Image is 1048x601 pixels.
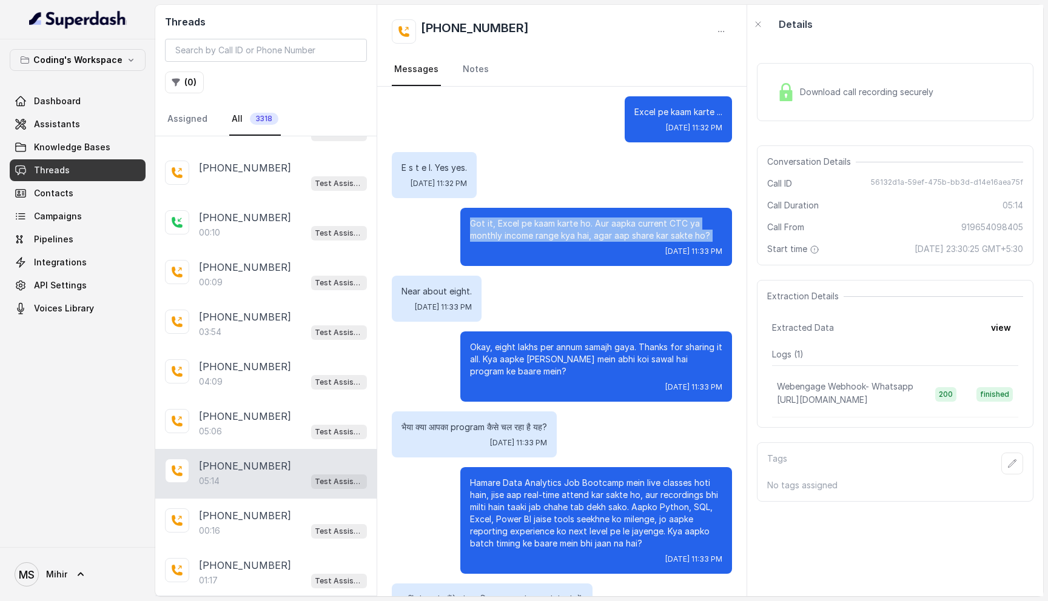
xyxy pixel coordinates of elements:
span: Extraction Details [767,290,844,302]
a: Assigned [165,103,210,136]
span: [DATE] 11:32 PM [666,123,722,133]
p: Test Assistant-3 [315,426,363,438]
span: Call From [767,221,804,233]
p: Got it, Excel pe kaam karte ho. Aur aapka current CTC ya monthly income range kya hai, agar aap s... [470,217,722,242]
p: Test Assistant-3 [315,575,363,587]
p: Test Assistant-3 [315,178,363,190]
button: Coding's Workspace [10,49,146,71]
p: 05:14 [199,475,220,487]
nav: Tabs [392,53,732,86]
span: Download call recording securely [800,86,938,98]
p: Test Assistant-3 [315,525,363,537]
p: Near about eight. [401,285,472,297]
p: 05:06 [199,425,222,437]
span: 919654098405 [961,221,1023,233]
p: भैया क्या आपका program कैसे चल रहा है यह? [401,421,547,433]
span: Contacts [34,187,73,199]
img: Lock Icon [777,83,795,101]
span: 05:14 [1003,199,1023,211]
p: 03:54 [199,326,221,338]
p: [PHONE_NUMBER] [199,359,291,374]
span: Assistants [34,118,80,130]
a: Mihir [10,557,146,591]
button: (0) [165,71,204,93]
span: Call Duration [767,199,819,211]
h2: [PHONE_NUMBER] [421,19,529,44]
p: Test Assistant-3 [315,476,363,488]
p: Test Assistant-3 [315,376,363,388]
p: Hamare Data Analytics Job Bootcamp mein live classes hoti hain, jise aap real-time attend kar sak... [470,477,722,550]
a: Voices Library [10,297,146,319]
p: E s t e l. Yes yes. [401,162,467,174]
p: [PHONE_NUMBER] [199,161,291,175]
p: Okay, eight lakhs per annum samajh gaya. Thanks for sharing it all. Kya aapke [PERSON_NAME] mein ... [470,341,722,377]
a: Notes [460,53,491,86]
span: Dashboard [34,95,81,107]
p: [PHONE_NUMBER] [199,508,291,523]
a: Pipelines [10,228,146,250]
span: [DATE] 11:33 PM [415,302,472,312]
span: Threads [34,164,70,176]
p: 00:09 [199,276,223,288]
span: Knowledge Bases [34,141,110,153]
span: Voices Library [34,302,94,314]
span: finished [976,387,1013,402]
span: API Settings [34,279,87,291]
p: Test Assistant-3 [315,277,363,289]
span: Start time [767,243,822,255]
nav: Tabs [165,103,367,136]
span: 3318 [250,113,278,125]
img: light.svg [29,10,127,29]
text: MS [19,568,35,581]
span: Campaigns [34,210,82,222]
p: Details [779,17,813,32]
p: 01:17 [199,574,218,586]
span: Conversation Details [767,156,856,168]
span: Extracted Data [772,322,834,334]
h2: Threads [165,15,367,29]
span: [DATE] 11:33 PM [665,382,722,392]
a: Campaigns [10,205,146,227]
span: [DATE] 11:33 PM [490,438,547,448]
p: Test Assistant-3 [315,327,363,339]
p: 00:10 [199,227,220,239]
p: Test Assistant-3 [315,227,363,239]
input: Search by Call ID or Phone Number [165,39,367,62]
a: Assistants [10,113,146,135]
span: 200 [935,387,956,402]
p: Excel pe kaam karte ... [634,106,722,118]
p: [PHONE_NUMBER] [199,260,291,274]
p: No tags assigned [767,479,1023,491]
a: Threads [10,159,146,181]
p: Webengage Webhook- Whatsapp [777,380,913,393]
span: Call ID [767,178,792,190]
p: Tags [767,453,787,474]
button: view [984,317,1018,339]
span: Mihir [46,568,67,580]
span: [DATE] 11:32 PM [411,179,467,188]
p: [PHONE_NUMBER] [199,459,291,473]
p: 00:16 [199,525,220,537]
a: Messages [392,53,441,86]
p: [PHONE_NUMBER] [199,558,291,573]
a: All3318 [229,103,281,136]
a: Dashboard [10,90,146,112]
p: [PHONE_NUMBER] [199,310,291,324]
a: API Settings [10,274,146,296]
p: Coding's Workspace [33,53,123,67]
p: 04:09 [199,376,223,388]
span: 56132d1a-59ef-475b-bb3d-d14e16aea75f [871,178,1023,190]
p: [PHONE_NUMBER] [199,210,291,225]
span: [DATE] 23:30:25 GMT+5:30 [915,243,1023,255]
p: [PHONE_NUMBER] [199,409,291,423]
span: Pipelines [34,233,73,245]
span: Integrations [34,256,87,268]
a: Knowledge Bases [10,136,146,158]
p: Logs ( 1 ) [772,348,1018,360]
span: [DATE] 11:33 PM [665,247,722,256]
a: Integrations [10,251,146,273]
a: Contacts [10,182,146,204]
span: [URL][DOMAIN_NAME] [777,394,868,405]
span: [DATE] 11:33 PM [665,554,722,564]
